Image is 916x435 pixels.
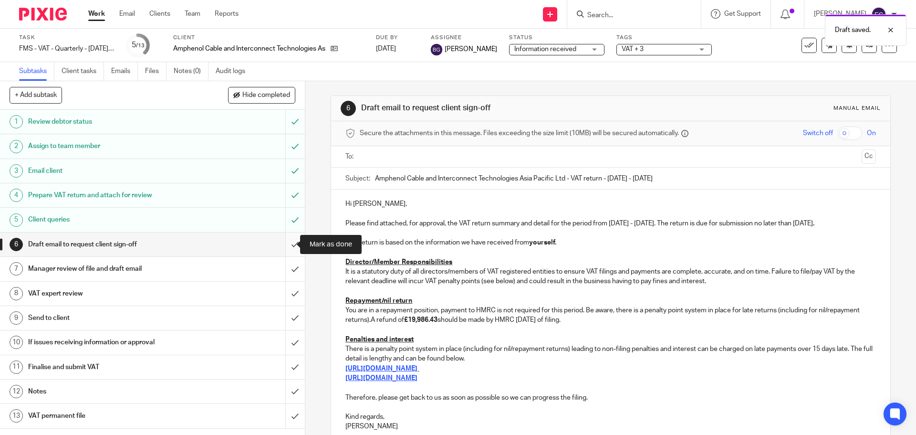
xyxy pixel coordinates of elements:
[345,267,875,286] p: It is a statutory duty of all directors/members of VAT registered entities to ensure VAT filings ...
[376,34,419,42] label: Due by
[10,189,23,202] div: 4
[345,422,875,431] p: [PERSON_NAME]
[345,306,875,325] p: You are in a repayment position, payment to HMRC is not required for this period. Be aware, there...
[345,152,356,161] label: To:
[242,92,290,99] span: Hide completed
[174,62,208,81] a: Notes (0)
[622,46,644,53] span: VAT + 3
[119,9,135,19] a: Email
[145,62,167,81] a: Files
[136,43,145,48] small: /13
[215,9,239,19] a: Reports
[862,149,876,164] button: Cc
[28,115,193,129] h1: Review debtor status
[514,46,576,53] span: Information received
[10,140,23,153] div: 2
[345,174,370,183] label: Subject:
[529,239,556,246] strong: yourself.
[28,286,193,301] h1: VAT expert review
[10,361,23,374] div: 11
[360,128,679,138] span: Secure the attachments in this message. Files exceeding the size limit (10MB) will be secured aut...
[345,365,417,372] a: [URL][DOMAIN_NAME]
[28,409,193,423] h1: VAT permanent file
[345,238,875,247] p: This return is based on the information we have received from
[10,409,23,423] div: 13
[833,105,881,112] div: Manual email
[173,44,326,53] p: Amphenol Cable and Interconnect Technologies Asia Pacific Ltd
[28,311,193,325] h1: Send to client
[19,44,114,53] div: FMS - VAT - Quarterly - [DATE] - [DATE]
[10,287,23,300] div: 8
[28,139,193,153] h1: Assign to team member
[10,238,23,251] div: 6
[345,344,875,364] p: There is a penalty point system in place (including for nil/repayment returns) leading to non-fil...
[62,62,104,81] a: Client tasks
[345,199,875,209] p: Hi [PERSON_NAME],
[10,311,23,325] div: 9
[813,220,814,227] strong: .
[345,375,417,382] a: [URL][DOMAIN_NAME]
[431,34,497,42] label: Assignee
[88,9,105,19] a: Work
[28,335,193,350] h1: If issues receiving information or approval
[345,259,452,265] u: Director/Member Responsibilities
[10,115,23,128] div: 1
[149,9,170,19] a: Clients
[132,40,145,51] div: 5
[835,25,871,35] p: Draft saved.
[173,34,364,42] label: Client
[404,317,437,323] strong: £19,986.43
[19,44,114,53] div: FMS - VAT - Quarterly - May - July, 2025
[19,8,67,21] img: Pixie
[341,101,356,116] div: 6
[871,7,886,22] img: svg%3E
[10,336,23,349] div: 10
[345,336,414,343] u: Penalties and interest
[28,384,193,399] h1: Notes
[28,262,193,276] h1: Manager review of file and draft email
[867,128,876,138] span: On
[361,103,631,113] h1: Draft email to request client sign-off
[10,213,23,227] div: 5
[803,128,833,138] span: Switch off
[28,188,193,202] h1: Prepare VAT return and attach for review
[345,412,875,422] p: Kind regards,
[10,262,23,276] div: 7
[10,385,23,398] div: 12
[19,34,114,42] label: Task
[345,393,875,403] p: Therefore, please get back to us as soon as possible so we can progress the filing.
[216,62,252,81] a: Audit logs
[28,164,193,178] h1: Email client
[111,62,138,81] a: Emails
[19,62,54,81] a: Subtasks
[445,44,497,54] span: [PERSON_NAME]
[28,237,193,252] h1: Draft email to request client sign-off
[376,45,396,52] span: [DATE]
[28,360,193,374] h1: Finalise and submit VAT
[228,87,295,103] button: Hide completed
[10,87,62,103] button: + Add subtask
[431,44,442,55] img: svg%3E
[345,297,412,304] u: Repayment/nil return
[345,219,875,228] p: Please find attached, for approval, the VAT return summary and detail for the period from [DATE] ...
[185,9,200,19] a: Team
[10,164,23,178] div: 3
[28,212,193,227] h1: Client queries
